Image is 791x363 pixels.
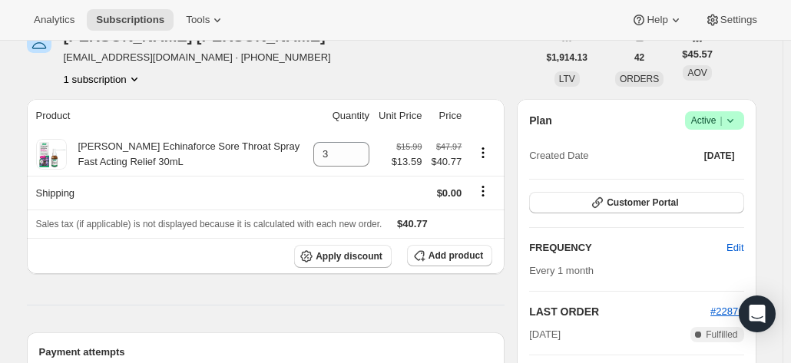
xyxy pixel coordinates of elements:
[39,345,493,360] h2: Payment attempts
[529,304,710,319] h2: LAST ORDER
[634,51,644,64] span: 42
[186,14,210,26] span: Tools
[36,139,67,170] img: product img
[687,68,707,78] span: AOV
[622,9,692,31] button: Help
[717,236,753,260] button: Edit
[294,245,392,268] button: Apply discount
[429,249,483,262] span: Add product
[529,148,588,163] span: Created Date
[710,304,743,319] button: #22876
[471,144,495,161] button: Product actions
[87,9,174,31] button: Subscriptions
[547,51,587,64] span: $1,914.13
[607,196,678,209] span: Customer Portal
[25,9,84,31] button: Analytics
[529,327,561,342] span: [DATE]
[177,9,234,31] button: Tools
[559,74,575,84] span: LTV
[436,142,462,151] small: $47.97
[471,183,495,200] button: Shipping actions
[682,47,713,62] span: $45.57
[64,28,344,44] div: [PERSON_NAME] [PERSON_NAME]
[374,99,426,133] th: Unit Price
[67,139,305,170] div: [PERSON_NAME] Echinaforce Sore Throat Spray Fast Acting Relief 30mL
[27,99,309,133] th: Product
[316,250,382,262] span: Apply discount
[27,28,51,53] span: David Scott Sulz
[437,187,462,199] span: $0.00
[529,192,743,213] button: Customer Portal
[407,245,492,266] button: Add product
[27,176,309,210] th: Shipping
[720,14,757,26] span: Settings
[529,113,552,128] h2: Plan
[34,14,74,26] span: Analytics
[696,9,766,31] button: Settings
[710,305,743,317] a: #22876
[396,142,422,151] small: $15.99
[426,99,466,133] th: Price
[397,218,428,229] span: $40.77
[96,14,164,26] span: Subscriptions
[538,47,597,68] button: $1,914.13
[726,240,743,256] span: Edit
[431,154,462,170] span: $40.77
[704,150,735,162] span: [DATE]
[36,219,382,229] span: Sales tax (if applicable) is not displayed because it is calculated with each new order.
[64,50,344,65] span: [EMAIL_ADDRESS][DOMAIN_NAME] · [PHONE_NUMBER]
[625,47,654,68] button: 42
[647,14,667,26] span: Help
[706,328,737,341] span: Fulfilled
[620,74,659,84] span: ORDERS
[529,265,594,276] span: Every 1 month
[720,114,722,127] span: |
[529,240,726,256] h2: FREQUENCY
[695,145,744,167] button: [DATE]
[739,295,776,332] div: Open Intercom Messenger
[392,154,422,170] span: $13.59
[691,113,738,128] span: Active
[64,71,142,87] button: Product actions
[309,99,374,133] th: Quantity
